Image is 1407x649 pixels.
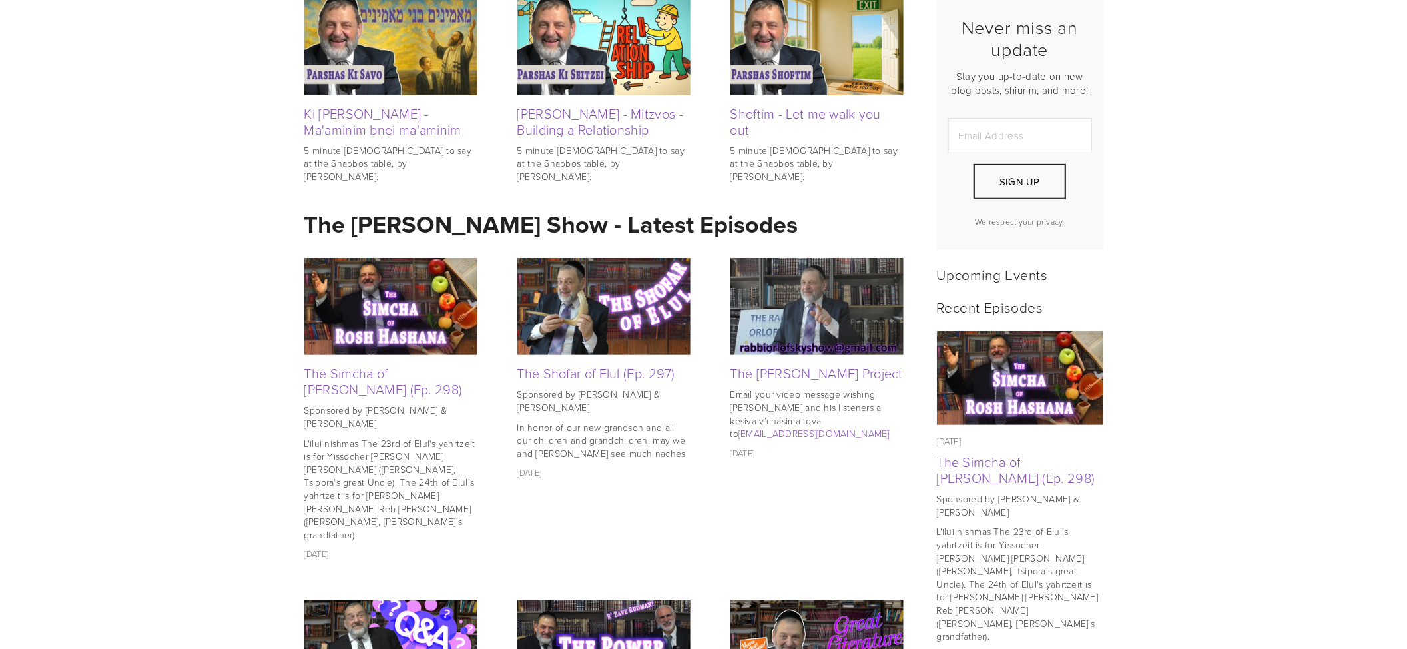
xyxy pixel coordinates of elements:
[948,216,1092,227] p: We respect your privacy.
[517,258,691,355] img: The Shofar of Elul (Ep. 297)
[517,144,691,183] p: 5 minute [DEMOGRAPHIC_DATA] to say at the Shabbos table, by [PERSON_NAME].
[974,164,1065,199] button: Sign Up
[730,364,904,382] a: The [PERSON_NAME] Project
[730,447,755,459] time: [DATE]
[304,404,477,430] p: Sponsored by [PERSON_NAME] & [PERSON_NAME]
[948,69,1092,97] p: Stay you up-to-date on new blog posts, shiurim, and more!
[517,466,542,478] time: [DATE]
[937,435,962,447] time: [DATE]
[999,175,1040,189] span: Sign Up
[304,207,798,241] strong: The [PERSON_NAME] Show - Latest Episodes
[937,299,1103,315] h2: Recent Episodes
[937,492,1103,518] p: Sponsored by [PERSON_NAME] & [PERSON_NAME]
[304,144,477,183] p: 5 minute [DEMOGRAPHIC_DATA] to say at the Shabbos table, by [PERSON_NAME].
[304,258,477,355] img: The Simcha of Rosh Hashana (Ep. 298)
[937,525,1103,642] p: L'ilui nishmas The 23rd of Elul's yahrtzeit is for Yissocher [PERSON_NAME] [PERSON_NAME] ([PERSON...
[304,548,329,560] time: [DATE]
[937,331,1103,425] a: The Simcha of Rosh Hashana (Ep. 298)
[738,427,890,440] a: [EMAIL_ADDRESS][DOMAIN_NAME]
[304,104,461,139] a: Ki [PERSON_NAME] - Ma'aminim bnei ma'aminim
[517,364,675,382] a: The Shofar of Elul (Ep. 297)
[517,104,684,139] a: [PERSON_NAME] - Mitzvos - Building a Relationship
[937,452,1095,487] a: The Simcha of [PERSON_NAME] (Ep. 298)
[517,388,691,414] p: Sponsored by [PERSON_NAME] & [PERSON_NAME]
[304,437,477,542] p: L'ilui nishmas The 23rd of Elul's yahrtzeit is for Yissocher [PERSON_NAME] [PERSON_NAME] ([PERSON...
[948,17,1092,60] h2: Never miss an update
[517,421,691,460] p: In honor of our new grandson and all our children and grandchildren, may we and [PERSON_NAME] see...
[937,266,1103,283] h2: Upcoming Events
[936,331,1103,425] img: The Simcha of Rosh Hashana (Ep. 298)
[304,364,463,398] a: The Simcha of [PERSON_NAME] (Ep. 298)
[948,118,1092,153] input: Email Address
[730,144,904,183] p: 5 minute [DEMOGRAPHIC_DATA] to say at the Shabbos table, by [PERSON_NAME].
[730,104,882,139] a: Shoftim - Let me walk you out
[730,388,904,440] p: Email your video message wishing [PERSON_NAME] and his listeners a kesiva v’chasima tova to
[730,258,904,355] img: The Rabbi Orlofsky Rosh Hashana Project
